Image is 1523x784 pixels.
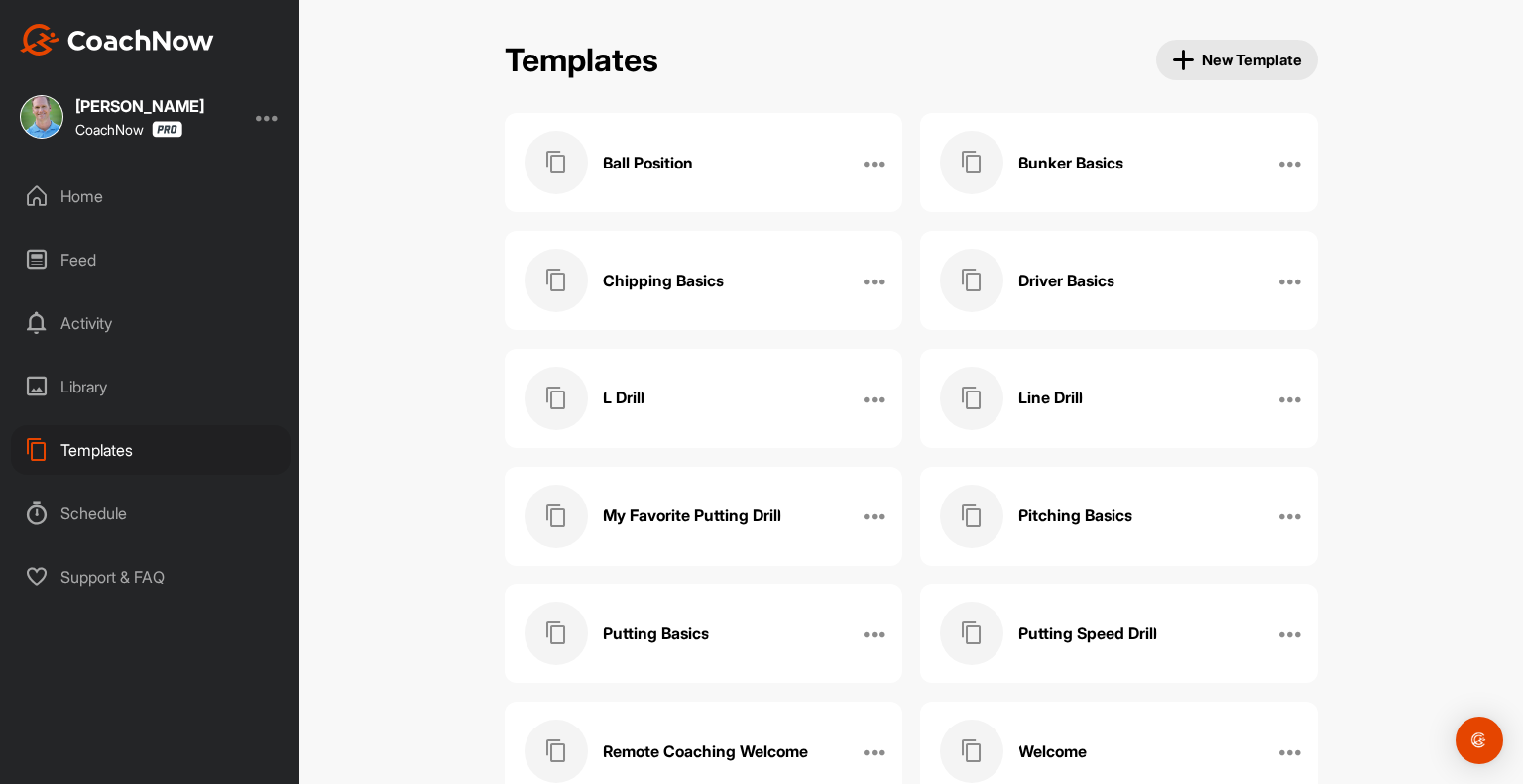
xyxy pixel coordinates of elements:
div: Library [11,362,291,411]
div: Support & FAQ [11,552,291,602]
h3: L Drill [603,388,644,408]
div: Open Intercom Messenger [1456,717,1503,764]
div: CoachNow [75,121,182,138]
img: square_b29916a5ea38fbb68fe72250bcdaa89c.jpg [20,95,63,139]
img: CoachNow [20,24,214,56]
button: New Template [1156,40,1319,80]
h2: Templates [505,42,658,80]
h3: Putting Speed Drill [1018,623,1157,644]
h3: Line Drill [1018,388,1083,408]
h3: Bunker Basics [1018,153,1123,173]
h3: Putting Basics [603,623,709,644]
h3: My Favorite Putting Drill [603,505,781,526]
div: Feed [11,235,291,284]
img: CoachNow Pro [152,121,182,138]
h3: Welcome [1018,741,1087,762]
h3: Remote Coaching Welcome [603,741,808,762]
div: [PERSON_NAME] [75,98,204,114]
div: Templates [11,425,291,475]
span: New Template [1172,49,1303,71]
h3: Pitching Basics [1018,505,1132,526]
h3: Driver Basics [1018,271,1114,291]
div: Schedule [11,489,291,538]
h3: Chipping Basics [603,271,724,291]
h3: Ball Position [603,153,693,173]
div: Home [11,171,291,221]
div: Activity [11,298,291,348]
